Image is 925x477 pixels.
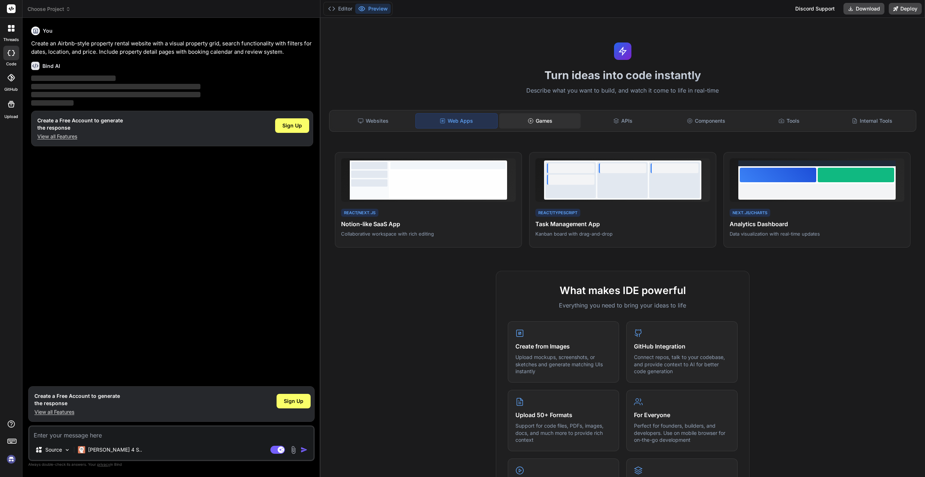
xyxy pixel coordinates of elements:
[34,392,120,407] h1: Create a Free Account to generate the response
[34,408,120,416] p: View all Features
[5,453,17,465] img: signin
[355,4,391,14] button: Preview
[31,92,200,97] span: ‌
[634,411,730,419] h4: For Everyone
[28,461,315,468] p: Always double-check its answers. Your in Bind
[6,61,16,67] label: code
[31,100,74,106] span: ‌
[97,462,110,466] span: privacy
[28,5,71,13] span: Choose Project
[665,113,747,129] div: Components
[42,62,60,70] h6: Bind AI
[634,342,730,351] h4: GitHub Integration
[748,113,830,129] div: Tools
[88,446,142,453] p: [PERSON_NAME] 4 S..
[415,113,498,129] div: Web Apps
[45,446,62,453] p: Source
[325,4,355,14] button: Editor
[37,117,123,131] h1: Create a Free Account to generate the response
[300,446,308,453] img: icon
[31,76,116,81] span: ‌
[4,114,18,120] label: Upload
[31,84,200,89] span: ‌
[282,122,302,129] span: Sign Up
[284,397,303,405] span: Sign Up
[791,3,839,15] div: Discord Support
[843,3,884,15] button: Download
[831,113,913,129] div: Internal Tools
[508,301,738,310] p: Everything you need to bring your ideas to life
[515,411,611,419] h4: Upload 50+ Formats
[4,86,18,93] label: GitHub
[515,354,611,375] p: Upload mockups, screenshots, or sketches and generate matching UIs instantly
[730,231,904,237] p: Data visualization with real-time updates
[515,342,611,351] h4: Create from Images
[508,283,738,298] h2: What makes IDE powerful
[499,113,581,129] div: Games
[730,209,770,217] div: Next.js/Charts
[535,209,580,217] div: React/TypeScript
[289,446,298,454] img: attachment
[325,86,921,95] p: Describe what you want to build, and watch it come to life in real-time
[341,209,378,217] div: React/Next.js
[535,231,710,237] p: Kanban board with drag-and-drop
[37,133,123,140] p: View all Features
[341,220,516,228] h4: Notion-like SaaS App
[43,27,53,34] h6: You
[325,69,921,82] h1: Turn ideas into code instantly
[515,422,611,444] p: Support for code files, PDFs, images, docs, and much more to provide rich context
[634,422,730,444] p: Perfect for founders, builders, and developers. Use on mobile browser for on-the-go development
[78,446,85,453] img: Claude 4 Sonnet
[582,113,664,129] div: APIs
[3,37,19,43] label: threads
[64,447,70,453] img: Pick Models
[634,354,730,375] p: Connect repos, talk to your codebase, and provide context to AI for better code generation
[341,231,516,237] p: Collaborative workspace with rich editing
[730,220,904,228] h4: Analytics Dashboard
[332,113,414,129] div: Websites
[535,220,710,228] h4: Task Management App
[31,40,313,56] p: Create an Airbnb-style property rental website with a visual property grid, search functionality ...
[889,3,922,15] button: Deploy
